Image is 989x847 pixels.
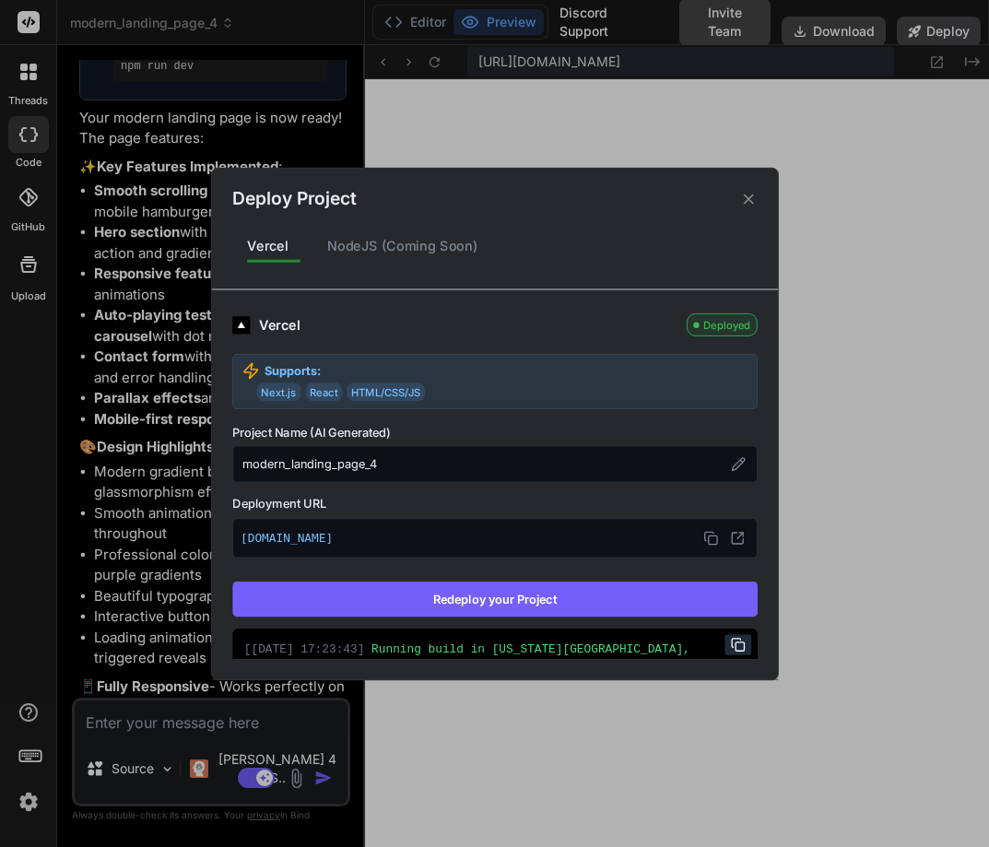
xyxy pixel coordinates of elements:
span: [ [DATE] 17:23:43 ] [244,642,365,655]
button: Open in new tab [725,526,749,550]
button: Copy URL [724,634,751,654]
div: Deployed [687,313,758,336]
div: NodeJS (Coming Soon) [312,227,492,265]
label: Project Name (AI Generated) [232,424,758,441]
strong: Supports: [264,361,321,379]
span: React [305,382,342,401]
h2: Deploy Project [232,185,356,212]
div: modern_landing_page_4 [232,446,758,483]
div: Running build in [US_STATE][GEOGRAPHIC_DATA], [GEOGRAPHIC_DATA] (East) – iad1 [244,641,746,676]
span: Next.js [256,382,300,401]
div: Vercel [259,314,677,335]
label: Deployment URL [232,494,758,512]
span: HTML/CSS/JS [347,382,425,401]
div: Vercel [232,227,303,265]
button: Redeploy your Project [232,582,758,617]
button: Copy URL [699,526,723,550]
img: logo [232,315,250,333]
button: Edit project name [727,453,748,474]
p: [DOMAIN_NAME] [241,526,749,550]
